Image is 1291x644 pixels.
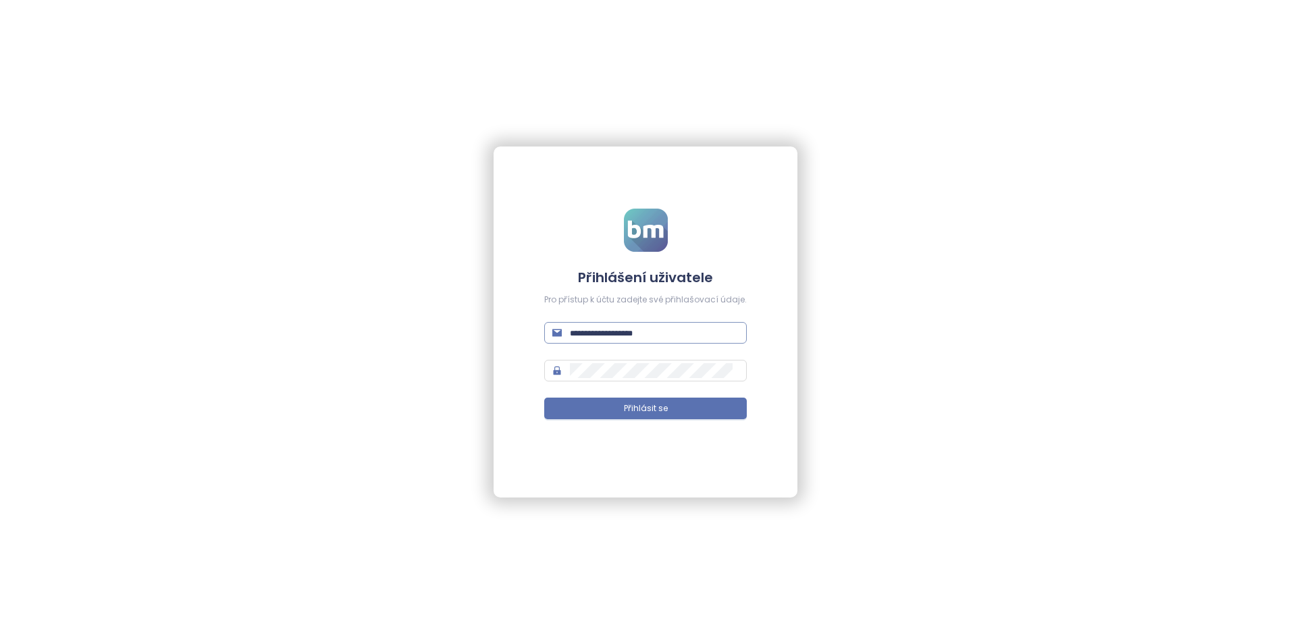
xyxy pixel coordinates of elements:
[552,366,562,375] span: lock
[624,209,668,252] img: logo
[544,294,747,306] div: Pro přístup k účtu zadejte své přihlašovací údaje.
[624,402,668,415] span: Přihlásit se
[544,398,747,419] button: Přihlásit se
[544,268,747,287] h4: Přihlášení uživatele
[552,328,562,338] span: mail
